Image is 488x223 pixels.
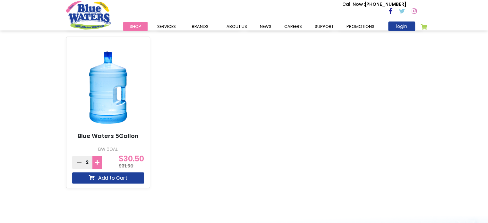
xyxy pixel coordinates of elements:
a: Promotions [340,22,381,31]
a: careers [278,22,308,31]
span: Services [157,23,176,30]
a: login [388,21,415,31]
p: BW 5GAL [72,146,144,153]
a: support [308,22,340,31]
button: Add to Cart [72,172,144,184]
p: [PHONE_NUMBER] [342,1,406,8]
img: Blue Waters 5Gallon [72,42,144,133]
span: $31.50 [119,163,133,169]
a: Blue Waters 5Gallon [78,133,139,140]
span: Shop [130,23,141,30]
a: about us [220,22,253,31]
span: Brands [192,23,209,30]
span: Call Now : [342,1,365,7]
a: News [253,22,278,31]
a: store logo [66,1,111,29]
span: $30.50 [119,159,144,165]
